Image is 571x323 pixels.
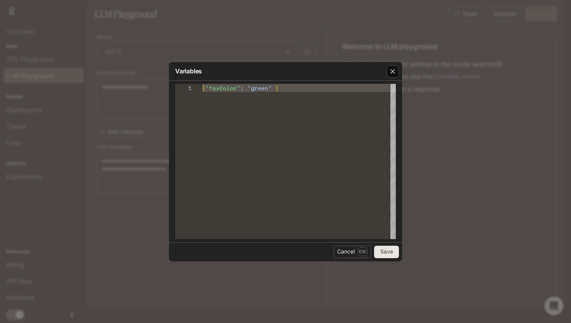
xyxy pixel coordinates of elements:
div: 1 [175,84,192,92]
span: } [275,84,279,92]
span: : [240,84,244,92]
span: "favColor" [205,84,240,92]
span: { [202,84,205,92]
span: "green" [247,84,272,92]
p: Esc [358,247,367,256]
button: CancelEsc [334,246,371,258]
button: Save [374,246,399,258]
p: Variables [175,66,202,76]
